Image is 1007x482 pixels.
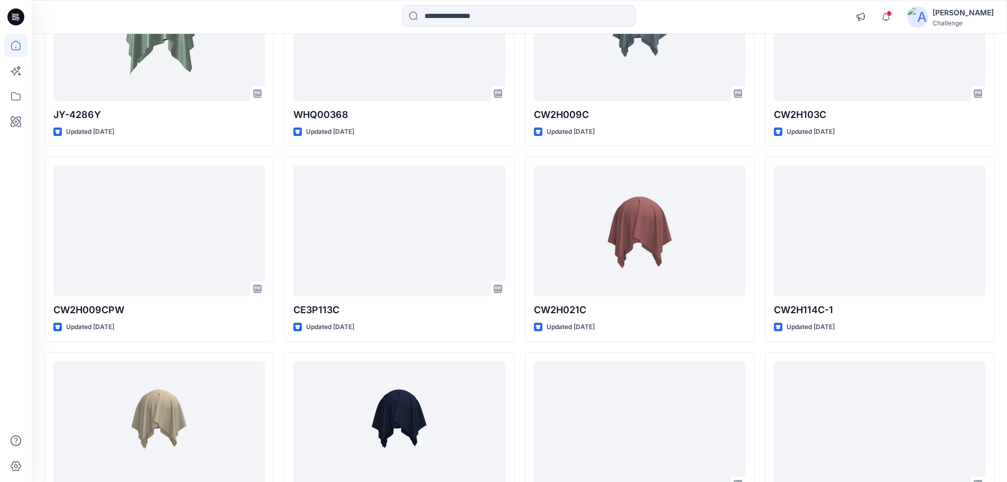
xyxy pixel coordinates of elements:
[66,126,114,138] p: Updated [DATE]
[66,322,114,333] p: Updated [DATE]
[534,107,745,122] p: CW2H009C
[293,303,505,317] p: CE3P113C
[774,303,985,317] p: CW2H114C-1
[53,303,265,317] p: CW2H009CPW
[787,322,835,333] p: Updated [DATE]
[932,6,994,19] div: [PERSON_NAME]
[306,322,354,333] p: Updated [DATE]
[53,107,265,122] p: JY-4286Y
[306,126,354,138] p: Updated [DATE]
[787,126,835,138] p: Updated [DATE]
[907,6,928,28] img: avatar
[293,107,505,122] p: WHQ00368
[534,303,745,317] p: CW2H021C
[932,19,994,27] div: Challenge
[534,166,745,296] a: CW2H021C
[774,107,985,122] p: CW2H103C
[547,322,595,333] p: Updated [DATE]
[547,126,595,138] p: Updated [DATE]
